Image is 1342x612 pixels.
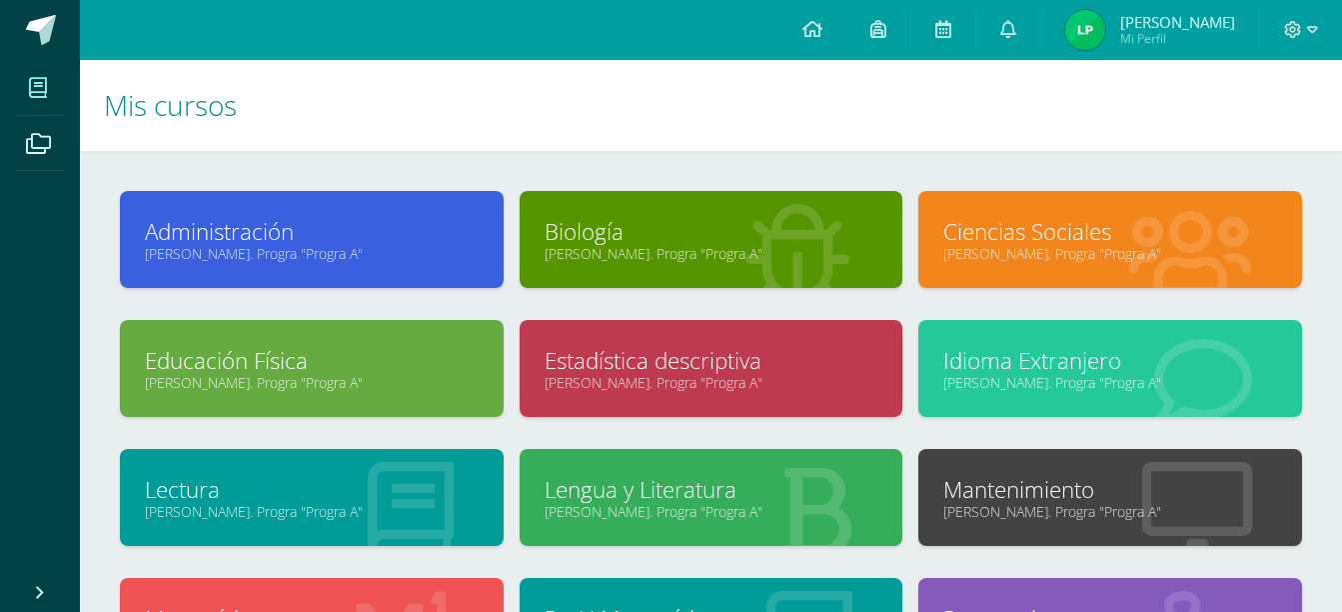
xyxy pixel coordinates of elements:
[943,502,1277,521] a: [PERSON_NAME]. Progra "Progra A"
[1120,30,1235,47] span: Mi Perfil
[145,474,479,505] a: Lectura
[145,373,479,392] a: [PERSON_NAME]. Progra "Progra A"
[545,216,878,247] a: Biología
[943,345,1277,376] a: Idioma Extranjero
[145,345,479,376] a: Educación Física
[545,373,878,392] a: [PERSON_NAME]. Progra "Progra A"
[943,244,1277,263] a: [PERSON_NAME]. Progra "Progra A"
[104,86,237,124] span: Mis cursos
[145,502,479,521] a: [PERSON_NAME]. Progra "Progra A"
[1065,10,1105,50] img: 5bd285644e8b6dbc372e40adaaf14996.png
[545,474,878,505] a: Lengua y Literatura
[943,373,1277,392] a: [PERSON_NAME]. Progra "Progra A"
[545,502,878,521] a: [PERSON_NAME]. Progra "Progra A"
[545,345,878,376] a: Estadística descriptiva
[1120,12,1235,32] span: [PERSON_NAME]
[545,244,878,263] a: [PERSON_NAME]. Progra "Progra A"
[943,474,1277,505] a: Mantenimiento
[145,216,479,247] a: Administración
[145,244,479,263] a: [PERSON_NAME]. Progra "Progra A"
[943,216,1277,247] a: Ciencias Sociales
